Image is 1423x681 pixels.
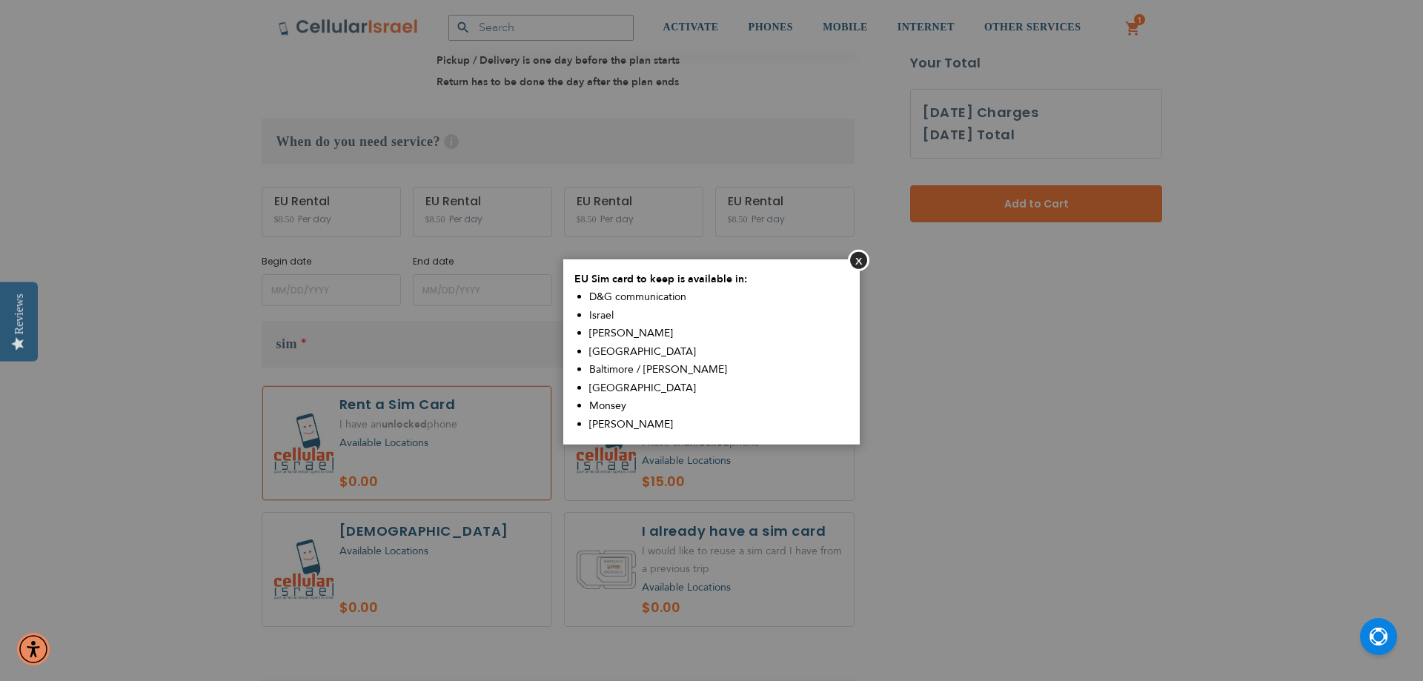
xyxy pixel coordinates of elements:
span: [GEOGRAPHIC_DATA] [589,344,696,358]
span: Monsey [589,399,626,413]
span: [PERSON_NAME] [589,326,673,340]
span: [GEOGRAPHIC_DATA] [589,380,696,394]
span: [PERSON_NAME] [589,416,673,431]
span: Israel [589,308,614,322]
div: Reviews [13,293,26,334]
span: Baltimore / [PERSON_NAME] [589,362,727,376]
div: Accessibility Menu [17,633,50,665]
span: EU Sim card to keep is available in: [574,271,747,285]
span: D&G communication [589,290,686,304]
